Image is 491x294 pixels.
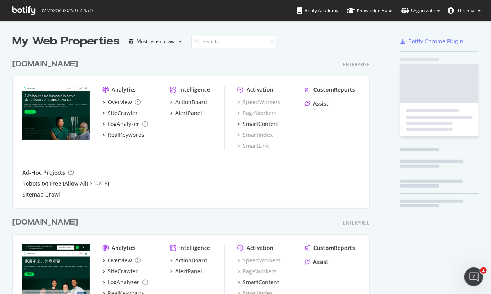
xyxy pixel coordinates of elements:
a: SmartContent [237,120,279,128]
span: TL Chua [457,7,475,14]
a: SpeedWorkers [237,257,281,264]
div: Botify Academy [297,7,338,14]
a: Botify Chrome Plugin [400,37,463,45]
div: AlertPanel [175,267,202,275]
a: Robots.txt Free (Allow All) [22,180,88,188]
a: CustomReports [305,244,355,252]
div: SiteCrawler [108,109,138,117]
div: LogAnalyzer [108,120,139,128]
div: AlertPanel [175,109,202,117]
a: AlertPanel [170,267,202,275]
div: Intelligence [179,244,210,252]
a: SiteCrawler [102,267,138,275]
div: Activation [247,86,274,94]
div: CustomReports [313,244,355,252]
button: TL Chua [441,4,487,17]
div: LogAnalyzer [108,278,139,286]
a: PageWorkers [237,267,277,275]
a: ActionBoard [170,257,207,264]
div: SiteCrawler [108,267,138,275]
div: Analytics [112,244,136,252]
button: Most recent crawl [126,35,185,48]
div: ActionBoard [175,98,207,106]
div: Enterprise [343,220,370,226]
div: Knowledge Base [347,7,393,14]
div: Analytics [112,86,136,94]
a: Overview [102,257,141,264]
div: CustomReports [313,86,355,94]
div: Overview [108,98,132,106]
a: AlertPanel [170,109,202,117]
div: [DOMAIN_NAME] [12,217,78,228]
a: [DOMAIN_NAME] [12,58,81,70]
div: ActionBoard [175,257,207,264]
a: CustomReports [305,86,355,94]
a: Assist [305,258,329,266]
a: LogAnalyzer [102,278,148,286]
div: RealKeywords [108,131,144,139]
div: Assist [313,258,329,266]
div: Intelligence [179,86,210,94]
a: SmartIndex [237,131,273,139]
a: PageWorkers [237,109,277,117]
div: Overview [108,257,132,264]
a: Sitemap Crawl [22,191,60,198]
a: [DOMAIN_NAME] [12,217,81,228]
input: Search [191,35,277,48]
a: Assist [305,100,329,108]
a: SmartLink [237,142,269,150]
a: LogAnalyzer [102,120,148,128]
a: SmartContent [237,278,279,286]
a: SpeedWorkers [237,98,281,106]
a: RealKeywords [102,131,144,139]
span: 1 [480,267,487,274]
div: [DOMAIN_NAME] [12,58,78,70]
div: Most recent crawl [137,39,176,44]
iframe: Intercom live chat [464,267,483,286]
div: Enterprise [343,61,370,68]
span: Welcome back, TL Chua ! [41,7,93,14]
img: solventum.com [22,86,90,140]
div: Activation [247,244,274,252]
a: SiteCrawler [102,109,138,117]
div: Ad-Hoc Projects [22,169,65,177]
a: ActionBoard [170,98,207,106]
a: [DATE] [94,180,109,187]
div: SmartContent [243,120,279,128]
div: My Web Properties [12,34,120,49]
div: Botify Chrome Plugin [408,37,463,45]
div: SmartContent [243,278,279,286]
div: Organizations [401,7,441,14]
div: Assist [313,100,329,108]
a: Overview [102,98,141,106]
